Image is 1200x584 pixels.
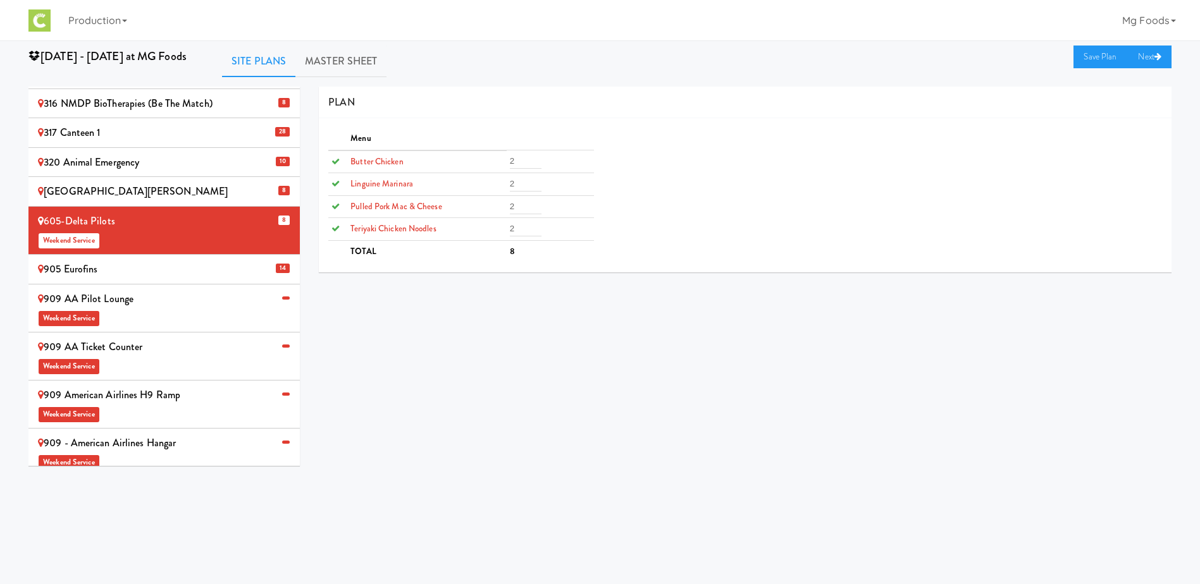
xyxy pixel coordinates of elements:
[38,386,290,423] div: 909 American Airlines H9 Ramp
[510,245,515,257] b: 8
[350,155,403,167] span: Butter Chicken
[28,429,300,477] li: 909 - American Airlines HangarWeekend Service
[278,186,290,195] span: 8
[510,199,541,214] input: 0
[39,455,99,470] span: Weekend Service
[38,153,290,172] div: 320 Animal Emergency
[328,95,354,109] span: PLAN
[39,359,99,374] span: Weekend Service
[1128,46,1172,68] a: Next
[38,212,290,249] div: 605-Delta Pilots
[276,264,290,273] span: 14
[19,46,213,67] div: [DATE] - [DATE] at MG Foods
[38,260,290,279] div: 905 Eurofins
[510,221,541,236] input: 0
[278,98,290,107] span: 8
[39,311,99,326] span: Weekend Service
[28,380,300,429] li: 909 American Airlines H9 RampWeekend Service
[510,176,541,192] input: 0
[28,255,300,284] li: 14 905 Eurofins
[28,9,51,32] img: Micromart
[28,148,300,178] li: 10 320 Animal Emergency
[38,338,290,375] div: 909 AA Ticket Counter
[278,216,290,225] span: 8
[28,118,300,148] li: 28 317 Canteen 1
[28,89,300,119] li: 8 316 NMDP BioTherapies (Be the match)
[1073,46,1128,68] a: Save Plan
[38,182,290,201] div: [GEOGRAPHIC_DATA][PERSON_NAME]
[275,127,290,137] span: 28
[295,46,387,77] a: Master Sheet
[350,200,442,212] span: Pulled Pork Mac & Cheese
[28,207,300,255] li: 8 605-Delta PilotsWeekend Service
[350,222,436,234] span: Teriyaki Chicken Noodles
[38,289,290,327] div: 909 AA Pilot Lounge
[39,233,99,248] span: Weekend Service
[276,157,290,166] span: 10
[350,178,413,190] span: Linguine Marinara
[39,407,99,422] span: Weekend Service
[28,332,300,380] li: 909 AA Ticket CounterWeekend Service
[38,123,290,142] div: 317 Canteen 1
[347,128,507,150] th: Menu
[222,46,295,77] a: Site Plans
[28,284,300,332] li: 909 AA Pilot LoungeWeekend Service
[510,154,541,169] input: 0
[28,177,300,207] li: 8 [GEOGRAPHIC_DATA][PERSON_NAME]
[38,434,290,471] div: 909 - American Airlines Hangar
[350,245,376,257] b: TOTAL
[38,94,290,113] div: 316 NMDP BioTherapies (Be the match)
